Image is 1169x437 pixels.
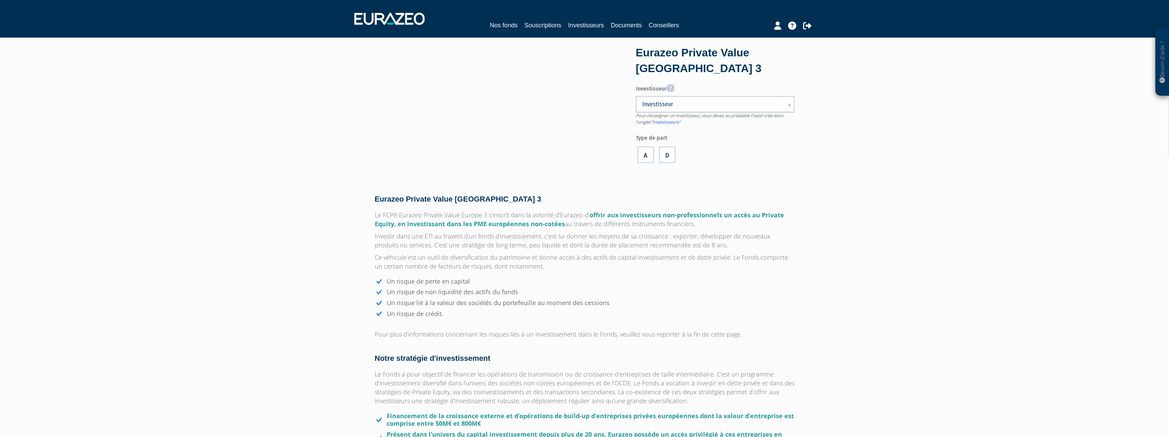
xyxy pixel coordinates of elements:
[651,119,681,125] a: "Investisseurs"
[375,370,795,405] p: Le Fonds a pour objectif de financer les opérations de transmission ou de croissance d’entreprise...
[524,21,561,30] a: Souscriptions
[375,278,795,285] li: Un risque de perte en capital
[490,21,517,31] a: Nos fonds
[375,195,795,203] h4: Eurazeo Private Value [GEOGRAPHIC_DATA] 3
[375,299,795,307] li: Un risque lié à la valeur des sociétés du portefeuille au moment des cessions
[1158,31,1166,93] p: Besoin d'aide ?
[375,210,795,228] p: Le FCPR Eurazeo Private Value Europe 3 s’inscrit dans la volonté d'Eurazeo d’ au travers de diffé...
[649,21,679,30] a: Conseillers
[375,253,795,271] p: Ce véhicule est un outil de diversification du patrimoine et donne accès à des actifs de capital ...
[568,21,604,30] a: Investisseurs
[611,21,642,30] a: Documents
[642,100,779,108] span: Investisseur
[636,112,783,125] span: Pour renseigner un investisseur, vous devez au préalable l'avoir créé dans l'onglet
[636,45,795,76] div: Eurazeo Private Value [GEOGRAPHIC_DATA] 3
[375,48,616,184] iframe: YouTube video player
[375,330,795,339] p: Pour plus d’informations concernant les risques liés à un investissement dans le Fonds, veuillez ...
[375,232,795,249] p: Investir dans une ETI au travers d’un fonds d’investissement, c’est lui donner les moyens de sa c...
[659,147,675,163] label: D
[375,211,784,228] span: offrir aux investisseurs non-professionnels un accès au Private Equity, en investissant dans les ...
[636,132,795,142] label: Type de part
[375,354,795,363] h4: Notre stratégie d'investissement
[636,82,795,93] label: Investisseur
[354,13,425,25] img: 1732889491-logotype_eurazeo_blanc_rvb.png
[375,310,795,318] li: Un risque de crédit.
[638,147,654,163] label: A
[387,412,794,427] span: Financement de la croissance externe et d’opérations de build-up d’entreprises privées européenne...
[375,288,795,296] li: Un risque de non liquidité des actifs du fonds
